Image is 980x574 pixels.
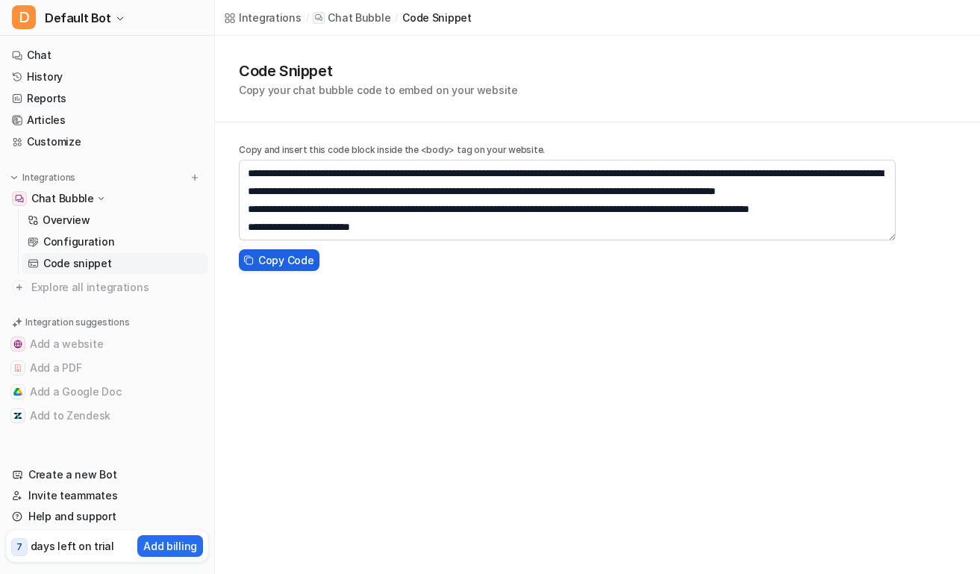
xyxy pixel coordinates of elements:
[6,66,208,87] a: History
[190,172,200,183] img: menu_add.svg
[6,110,208,131] a: Articles
[13,411,22,420] img: Add to Zendesk
[6,380,208,404] button: Add a Google DocAdd a Google Doc
[239,10,302,25] div: Integrations
[12,280,27,295] img: explore all integrations
[6,332,208,356] button: Add a websiteAdd a website
[239,249,319,271] button: Copy Code
[43,234,114,249] p: Configuration
[243,255,254,265] img: copy
[15,194,24,203] img: Chat Bubble
[9,172,19,183] img: expand menu
[13,387,22,396] img: Add a Google Doc
[137,535,203,557] button: Add billing
[395,11,398,25] span: /
[22,172,75,184] p: Integrations
[313,10,390,25] a: Chat Bubble
[402,10,472,25] a: code snippet
[43,213,90,228] p: Overview
[6,356,208,380] button: Add a PDFAdd a PDF
[258,252,313,268] span: Copy Code
[239,143,896,157] p: Copy and insert this code block inside the <body> tag on your website.
[6,170,80,185] button: Integrations
[239,60,518,82] h1: Code Snippet
[31,538,114,554] p: days left on trial
[16,540,22,554] p: 7
[6,131,208,152] a: Customize
[6,277,208,298] a: Explore all integrations
[6,464,208,485] a: Create a new Bot
[143,538,197,554] p: Add billing
[22,210,208,231] a: Overview
[13,340,22,349] img: Add a website
[6,506,208,527] a: Help and support
[239,82,518,98] p: Copy your chat bubble code to embed on your website
[45,7,111,28] span: Default Bot
[31,191,94,206] p: Chat Bubble
[43,256,112,271] p: Code snippet
[22,231,208,252] a: Configuration
[306,11,309,25] span: /
[6,45,208,66] a: Chat
[6,88,208,109] a: Reports
[224,10,302,25] a: Integrations
[12,5,36,29] span: D
[22,253,208,274] a: Code snippet
[13,364,22,372] img: Add a PDF
[6,404,208,428] button: Add to ZendeskAdd to Zendesk
[31,275,202,299] span: Explore all integrations
[328,10,390,25] p: Chat Bubble
[25,316,129,329] p: Integration suggestions
[6,485,208,506] a: Invite teammates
